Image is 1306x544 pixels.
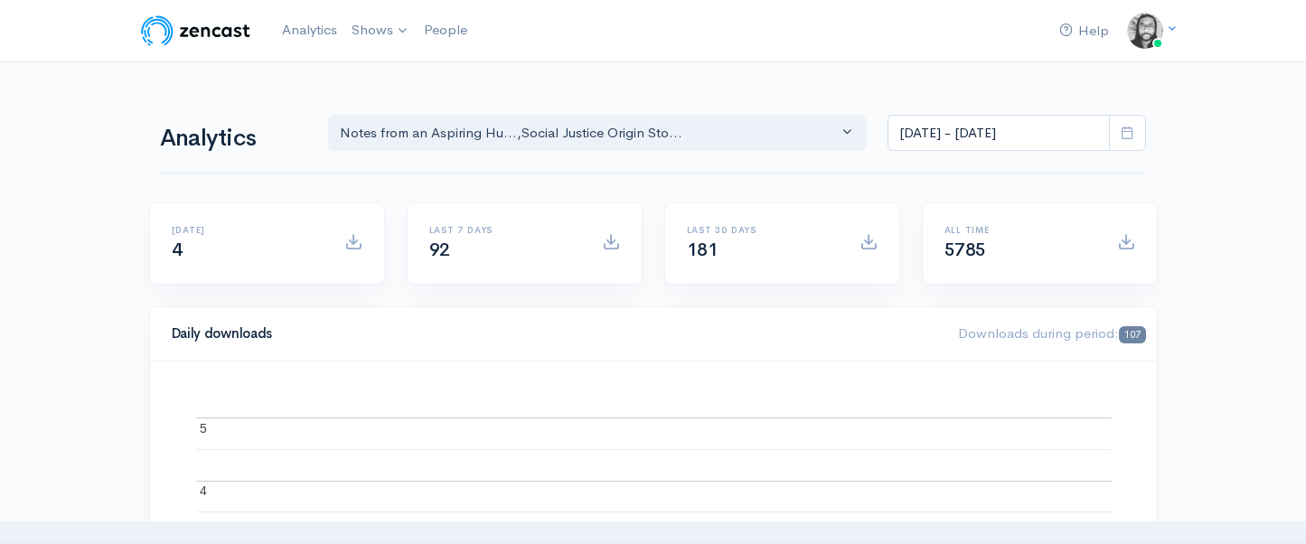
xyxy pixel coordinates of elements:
[328,115,867,152] button: Notes from an Aspiring Hu..., Social Justice Origin Sto...
[944,225,1095,235] h6: All time
[944,239,986,261] span: 5785
[200,420,207,435] text: 5
[160,126,306,152] h1: Analytics
[1052,12,1116,51] a: Help
[1127,13,1163,49] img: ...
[888,115,1110,152] input: analytics date range selector
[687,225,838,235] h6: Last 30 days
[138,13,253,49] img: ZenCast Logo
[1119,326,1145,343] span: 107
[344,11,417,51] a: Shows
[172,326,937,342] h4: Daily downloads
[958,324,1145,342] span: Downloads during period:
[687,239,719,261] span: 181
[200,483,207,498] text: 4
[1245,483,1288,526] iframe: gist-messenger-bubble-iframe
[275,11,344,50] a: Analytics
[429,225,580,235] h6: Last 7 days
[429,239,450,261] span: 92
[172,225,323,235] h6: [DATE]
[417,11,474,50] a: People
[340,123,839,144] div: Notes from an Aspiring Hu... , Social Justice Origin Sto...
[172,239,183,261] span: 4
